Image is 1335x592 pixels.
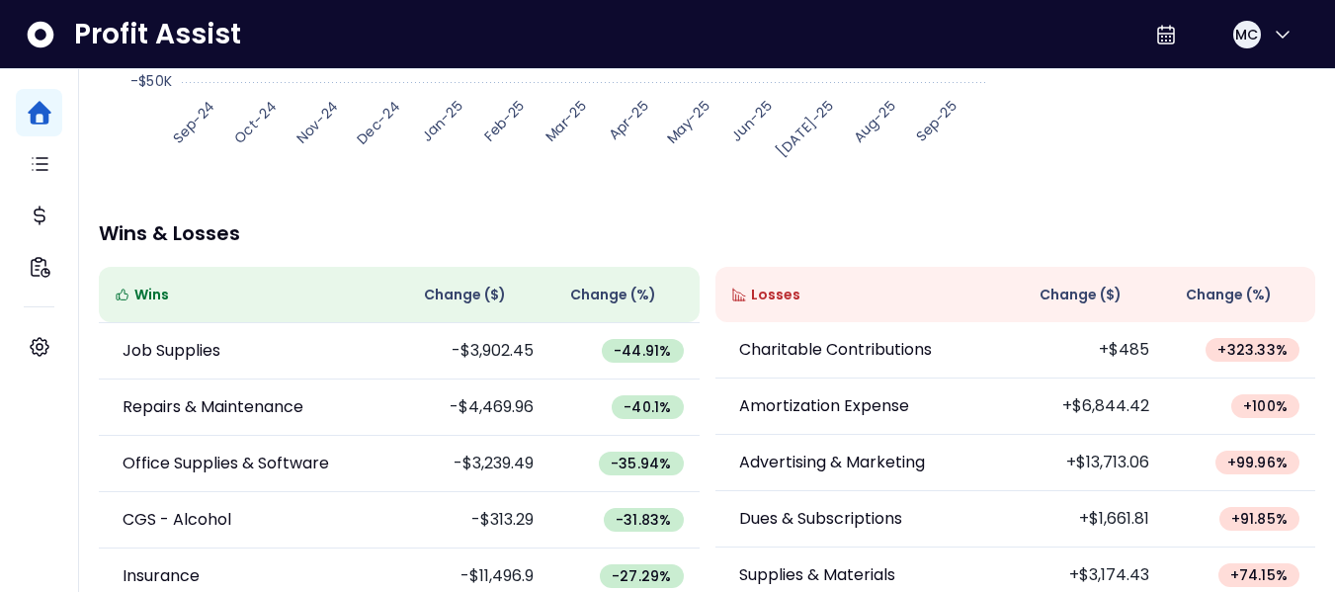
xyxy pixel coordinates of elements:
p: Supplies & Materials [739,563,895,587]
td: -$3,239.49 [399,436,549,492]
p: Repairs & Maintenance [123,395,303,419]
p: Advertising & Marketing [739,451,925,474]
text: Feb-25 [479,96,529,145]
p: Job Supplies [123,339,220,363]
td: -$3,902.45 [399,323,549,380]
span: + 91.85 % [1231,509,1288,529]
p: Amortization Expense [739,394,909,418]
text: Oct-24 [229,96,281,147]
text: Sep-25 [911,96,960,145]
span: Losses [751,285,800,305]
span: -40.1 % [624,397,671,417]
span: + 99.96 % [1227,453,1288,472]
td: +$1,661.81 [1015,491,1165,548]
text: May-25 [662,96,713,147]
span: -35.94 % [611,454,671,473]
span: -31.83 % [616,510,671,530]
text: [DATE]-25 [773,96,838,161]
p: Office Supplies & Software [123,452,329,475]
span: Profit Assist [74,17,241,52]
text: Nov-24 [292,96,343,147]
span: Change (%) [570,285,656,305]
p: Wins & Losses [99,223,1315,243]
span: + 74.15 % [1230,565,1288,585]
td: +$6,844.42 [1015,379,1165,435]
text: Aug-25 [849,96,899,146]
span: MC [1235,25,1258,44]
td: +$13,713.06 [1015,435,1165,491]
text: Apr-25 [605,96,652,143]
td: -$313.29 [399,492,549,549]
text: Jan-25 [418,96,467,145]
text: -$50K [130,71,172,91]
span: -27.29 % [612,566,671,586]
span: Change ( $ ) [424,285,506,305]
span: Change ( $ ) [1040,285,1122,305]
p: Insurance [123,564,200,588]
text: Dec-24 [353,96,405,148]
text: Sep-24 [168,96,219,147]
text: Mar-25 [541,96,590,145]
p: CGS - Alcohol [123,508,231,532]
td: +$485 [1015,322,1165,379]
span: Change (%) [1186,285,1272,305]
span: -44.91 % [614,341,671,361]
span: + 323.33 % [1217,340,1288,360]
p: Charitable Contributions [739,338,932,362]
text: Jun-25 [726,96,776,145]
span: + 100 % [1243,396,1288,416]
p: Dues & Subscriptions [739,507,902,531]
span: Wins [134,285,169,305]
td: -$4,469.96 [399,380,549,436]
